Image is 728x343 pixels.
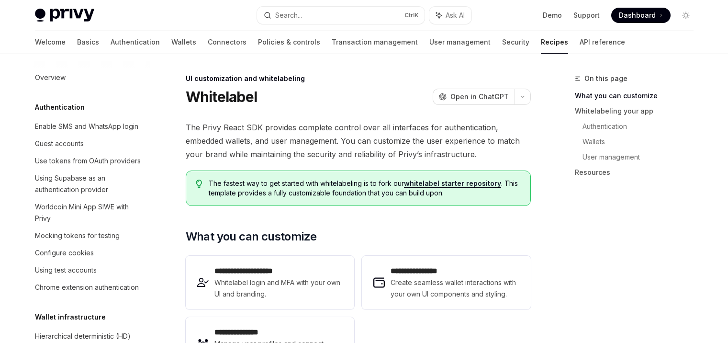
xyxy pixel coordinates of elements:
div: Overview [35,72,66,83]
a: Authentication [111,31,160,54]
span: What you can customize [186,229,317,244]
a: Security [502,31,529,54]
div: UI customization and whitelabeling [186,74,531,83]
h5: Authentication [35,102,85,113]
span: Ask AI [446,11,465,20]
a: Dashboard [611,8,671,23]
svg: Tip [196,180,202,188]
button: Toggle dark mode [678,8,694,23]
button: Open in ChatGPT [433,89,515,105]
span: Open in ChatGPT [450,92,509,102]
div: Use tokens from OAuth providers [35,155,141,167]
span: Whitelabel login and MFA with your own UI and branding. [214,277,343,300]
div: Configure cookies [35,247,94,259]
a: Support [573,11,600,20]
span: Dashboard [619,11,656,20]
a: Guest accounts [27,135,150,152]
a: Mocking tokens for testing [27,227,150,244]
a: Transaction management [332,31,418,54]
a: Using Supabase as an authentication provider [27,170,150,198]
a: Basics [77,31,99,54]
a: Wallets [582,134,701,149]
div: Mocking tokens for testing [35,230,120,241]
a: What you can customize [575,88,701,103]
div: Worldcoin Mini App SIWE with Privy [35,201,144,224]
a: Enable SMS and WhatsApp login [27,118,150,135]
button: Search...CtrlK [257,7,425,24]
span: On this page [584,73,627,84]
span: Ctrl K [404,11,419,19]
a: Recipes [541,31,568,54]
a: Demo [543,11,562,20]
div: Using Supabase as an authentication provider [35,172,144,195]
span: The fastest way to get started with whitelabeling is to fork our . This template provides a fully... [209,179,520,198]
a: Policies & controls [258,31,320,54]
a: Whitelabeling your app [575,103,701,119]
div: Search... [275,10,302,21]
span: The Privy React SDK provides complete control over all interfaces for authentication, embedded wa... [186,121,531,161]
a: Worldcoin Mini App SIWE with Privy [27,198,150,227]
a: Wallets [171,31,196,54]
a: Use tokens from OAuth providers [27,152,150,170]
h1: Whitelabel [186,88,258,105]
a: User management [429,31,491,54]
a: User management [582,149,701,165]
div: Chrome extension authentication [35,282,139,293]
h5: Wallet infrastructure [35,311,106,323]
a: Authentication [582,119,701,134]
a: Overview [27,69,150,86]
img: light logo [35,9,94,22]
span: Create seamless wallet interactions with your own UI components and styling. [391,277,519,300]
a: Chrome extension authentication [27,279,150,296]
a: Connectors [208,31,246,54]
a: whitelabel starter repository [404,179,501,188]
a: **** **** **** *Create seamless wallet interactions with your own UI components and styling. [362,256,530,309]
div: Using test accounts [35,264,97,276]
a: Welcome [35,31,66,54]
a: Resources [575,165,701,180]
a: Using test accounts [27,262,150,279]
a: Configure cookies [27,244,150,262]
a: API reference [580,31,625,54]
div: Enable SMS and WhatsApp login [35,121,138,132]
div: Guest accounts [35,138,84,149]
button: Ask AI [429,7,471,24]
